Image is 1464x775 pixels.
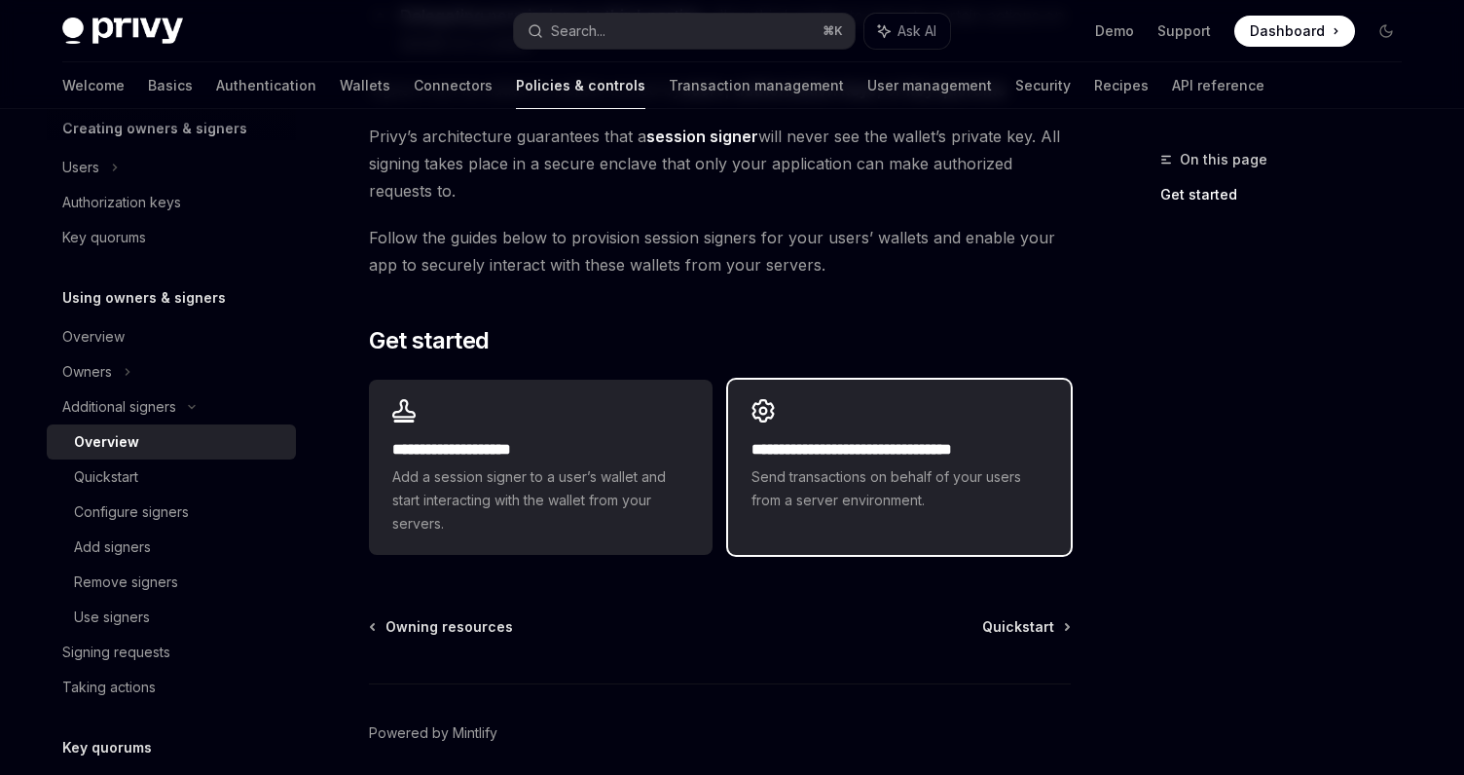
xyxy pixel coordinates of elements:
span: Add a session signer to a user’s wallet and start interacting with the wallet from your servers. [392,465,688,535]
div: Owners [62,360,112,384]
div: Remove signers [74,571,178,594]
span: Send transactions on behalf of your users from a server environment. [751,465,1047,512]
img: dark logo [62,18,183,45]
div: Additional signers [62,395,176,419]
a: Taking actions [47,670,296,705]
div: Search... [551,19,605,43]
a: Quickstart [47,460,296,495]
span: Get started [369,325,489,356]
a: Add signers [47,530,296,565]
a: Configure signers [47,495,296,530]
a: Dashboard [1234,16,1355,47]
button: Search...⌘K [514,14,855,49]
span: Follow the guides below to provision session signers for your users’ wallets and enable your app ... [369,224,1071,278]
div: Authorization keys [62,191,181,214]
div: Overview [62,325,125,349]
div: Add signers [74,535,151,559]
a: Get started [1160,179,1417,210]
a: Recipes [1094,62,1149,109]
div: Overview [74,430,139,454]
a: Quickstart [982,617,1069,637]
span: ⌘ K [823,23,843,39]
a: Welcome [62,62,125,109]
div: Users [62,156,99,179]
a: Transaction management [669,62,844,109]
a: Remove signers [47,565,296,600]
a: **** **** **** *****Add a session signer to a user’s wallet and start interacting with the wallet... [369,380,712,555]
a: Owning resources [371,617,513,637]
div: Key quorums [62,226,146,249]
a: Overview [47,319,296,354]
a: Powered by Mintlify [369,723,497,743]
div: Quickstart [74,465,138,489]
a: Authentication [216,62,316,109]
span: On this page [1180,148,1267,171]
a: Signing requests [47,635,296,670]
button: Ask AI [864,14,950,49]
span: Dashboard [1250,21,1325,41]
a: Policies & controls [516,62,645,109]
span: Quickstart [982,617,1054,637]
div: Use signers [74,606,150,629]
a: API reference [1172,62,1264,109]
a: Wallets [340,62,390,109]
a: Connectors [414,62,493,109]
a: User management [867,62,992,109]
a: Authorization keys [47,185,296,220]
a: Basics [148,62,193,109]
a: Security [1015,62,1071,109]
a: Use signers [47,600,296,635]
a: Support [1157,21,1211,41]
span: Owning resources [385,617,513,637]
div: Taking actions [62,676,156,699]
h5: Key quorums [62,736,152,759]
strong: session signer [646,127,758,146]
div: Configure signers [74,500,189,524]
span: Privy’s architecture guarantees that a will never see the wallet’s private key. All signing takes... [369,123,1071,204]
a: Demo [1095,21,1134,41]
div: Signing requests [62,641,170,664]
button: Toggle dark mode [1371,16,1402,47]
span: Ask AI [897,21,936,41]
h5: Using owners & signers [62,286,226,310]
a: Key quorums [47,220,296,255]
a: Overview [47,424,296,460]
